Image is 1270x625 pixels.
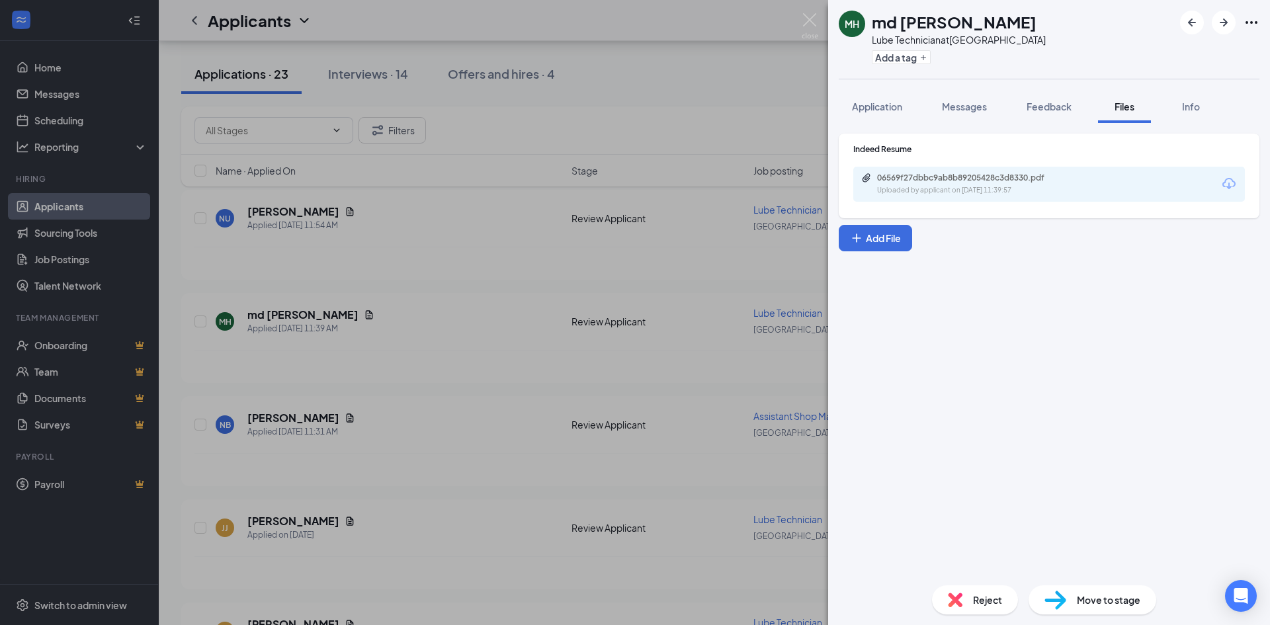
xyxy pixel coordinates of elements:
button: Add FilePlus [839,225,912,251]
span: Messages [942,101,987,112]
span: Reject [973,593,1002,607]
div: 06569f27dbbc9ab8b89205428c3d8330.pdf [877,173,1062,183]
svg: Plus [919,54,927,62]
svg: ArrowLeftNew [1184,15,1200,30]
svg: Ellipses [1244,15,1259,30]
div: Open Intercom Messenger [1225,580,1257,612]
button: ArrowLeftNew [1180,11,1204,34]
svg: Paperclip [861,173,872,183]
div: Indeed Resume [853,144,1245,155]
span: Move to stage [1077,593,1140,607]
span: Files [1115,101,1134,112]
span: Feedback [1027,101,1072,112]
span: Application [852,101,902,112]
button: ArrowRight [1212,11,1236,34]
button: PlusAdd a tag [872,50,931,64]
span: Info [1182,101,1200,112]
div: MH [845,17,859,30]
svg: Download [1221,176,1237,192]
a: Paperclip06569f27dbbc9ab8b89205428c3d8330.pdfUploaded by applicant on [DATE] 11:39:57 [861,173,1076,196]
div: Uploaded by applicant on [DATE] 11:39:57 [877,185,1076,196]
h1: md [PERSON_NAME] [872,11,1037,33]
svg: Plus [850,231,863,245]
svg: ArrowRight [1216,15,1232,30]
div: Lube Technician at [GEOGRAPHIC_DATA] [872,33,1046,46]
